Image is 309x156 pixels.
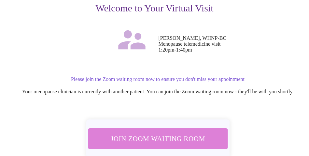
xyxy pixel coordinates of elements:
h3: Welcome to Your Virtual Visit [10,3,299,14]
button: Join Zoom Waiting Room [88,128,228,149]
span: Join Zoom Waiting Room [96,133,219,145]
p: Your menopause clinician is currently with another patient. You can join the Zoom waiting room no... [17,89,299,95]
p: Please join the Zoom waiting room now to ensure you don't miss your appointment [17,76,299,82]
p: [PERSON_NAME], WHNP-BC Menopause telemedicine visit 1:20pm - 1:40pm [159,35,299,53]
